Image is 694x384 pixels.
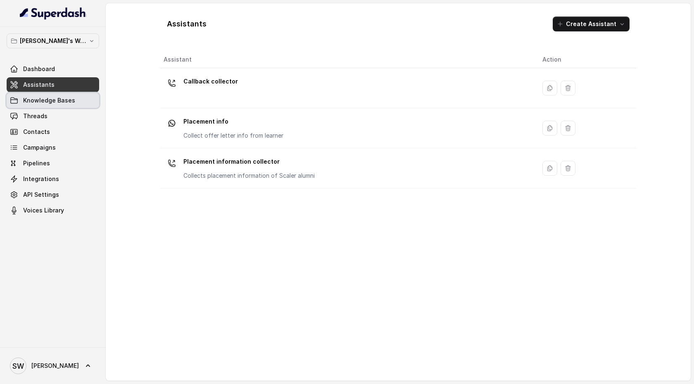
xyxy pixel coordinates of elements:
[7,172,99,186] a: Integrations
[553,17,630,31] button: Create Assistant
[23,81,55,89] span: Assistants
[7,187,99,202] a: API Settings
[7,109,99,124] a: Threads
[23,143,56,152] span: Campaigns
[536,51,636,68] th: Action
[23,65,55,73] span: Dashboard
[7,62,99,76] a: Dashboard
[7,124,99,139] a: Contacts
[183,155,315,168] p: Placement information collector
[7,93,99,108] a: Knowledge Bases
[7,77,99,92] a: Assistants
[7,203,99,218] a: Voices Library
[7,33,99,48] button: [PERSON_NAME]'s Workspace
[31,362,79,370] span: [PERSON_NAME]
[23,191,59,199] span: API Settings
[23,159,50,167] span: Pipelines
[183,172,315,180] p: Collects placement information of Scaler alumni
[7,140,99,155] a: Campaigns
[23,175,59,183] span: Integrations
[183,115,283,128] p: Placement info
[23,112,48,120] span: Threads
[20,7,86,20] img: light.svg
[167,17,207,31] h1: Assistants
[20,36,86,46] p: [PERSON_NAME]'s Workspace
[7,156,99,171] a: Pipelines
[160,51,536,68] th: Assistant
[23,128,50,136] span: Contacts
[183,131,283,140] p: Collect offer letter info from learner
[7,354,99,377] a: [PERSON_NAME]
[23,96,75,105] span: Knowledge Bases
[23,206,64,215] span: Voices Library
[12,362,24,370] text: SW
[183,75,238,88] p: Callback collector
